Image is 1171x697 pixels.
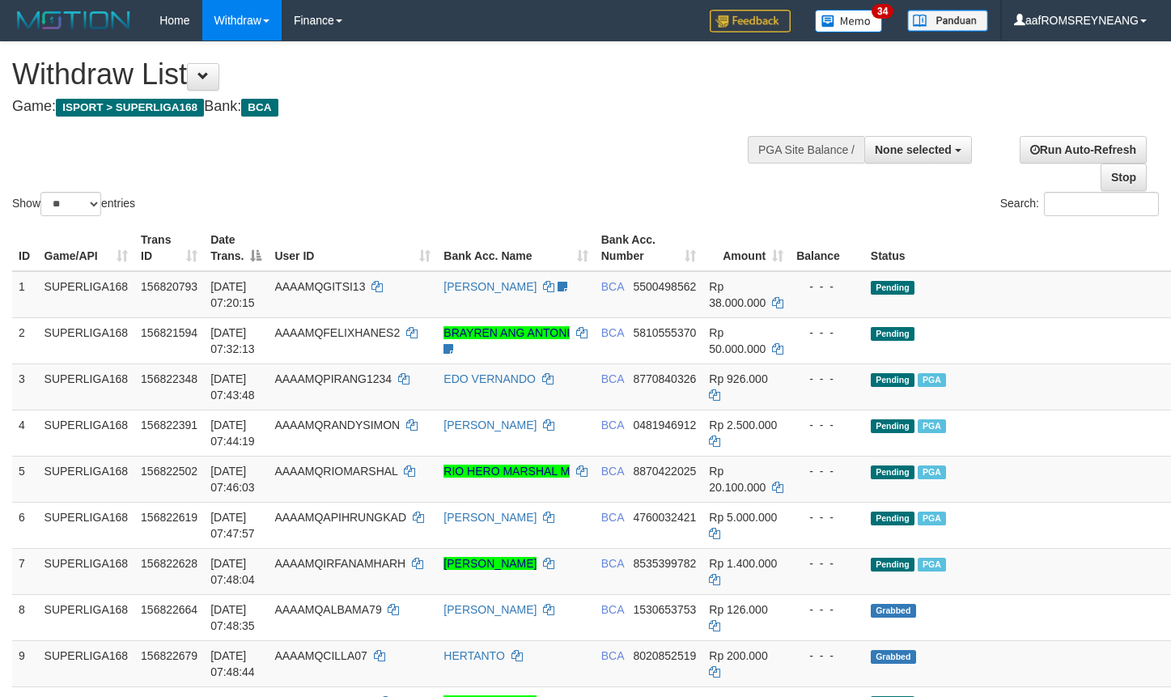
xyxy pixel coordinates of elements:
td: 5 [12,456,38,502]
span: [DATE] 07:48:35 [210,603,255,632]
span: BCA [601,465,624,478]
span: AAAAMQFELIXHANES2 [274,326,400,339]
div: - - - [796,555,858,572]
div: - - - [796,278,858,295]
div: - - - [796,648,858,664]
a: [PERSON_NAME] [443,280,537,293]
a: RIO HERO MARSHAL M [443,465,570,478]
span: AAAAMQALBAMA79 [274,603,381,616]
span: 156822502 [141,465,197,478]
th: Date Trans.: activate to sort column descending [204,225,268,271]
td: SUPERLIGA168 [38,640,135,686]
span: Copy 8020852519 to clipboard [633,649,696,662]
th: User ID: activate to sort column ascending [268,225,437,271]
div: - - - [796,371,858,387]
span: Marked by aafnonsreyleab [918,373,946,387]
span: Marked by aafnonsreyleab [918,419,946,433]
span: BCA [601,372,624,385]
span: [DATE] 07:47:57 [210,511,255,540]
span: Copy 1530653753 to clipboard [633,603,696,616]
span: Pending [871,373,914,387]
span: Copy 5500498562 to clipboard [633,280,696,293]
span: 156821594 [141,326,197,339]
span: Rp 926.000 [709,372,767,385]
span: BCA [601,280,624,293]
th: Amount: activate to sort column ascending [702,225,790,271]
div: PGA Site Balance / [748,136,864,164]
span: Rp 1.400.000 [709,557,777,570]
span: [DATE] 07:44:19 [210,419,255,448]
td: 7 [12,548,38,594]
span: Copy 8535399782 to clipboard [633,557,696,570]
button: None selected [864,136,972,164]
span: AAAAMQCILLA07 [274,649,367,662]
label: Search: [1000,192,1159,216]
img: Feedback.jpg [710,10,791,32]
span: Rp 5.000.000 [709,511,777,524]
span: BCA [601,557,624,570]
span: Pending [871,281,914,295]
div: - - - [796,463,858,479]
span: AAAAMQPIRANG1234 [274,372,392,385]
td: 3 [12,363,38,410]
td: SUPERLIGA168 [38,317,135,363]
span: AAAAMQIRFANAMHARH [274,557,405,570]
span: Grabbed [871,604,916,618]
span: Copy 4760032421 to clipboard [633,511,696,524]
span: [DATE] 07:43:48 [210,372,255,402]
div: - - - [796,417,858,433]
span: None selected [875,143,952,156]
a: Run Auto-Refresh [1020,136,1147,164]
input: Search: [1044,192,1159,216]
span: BCA [601,603,624,616]
span: Rp 20.100.000 [709,465,766,494]
td: SUPERLIGA168 [38,502,135,548]
span: [DATE] 07:48:44 [210,649,255,678]
td: 9 [12,640,38,686]
td: SUPERLIGA168 [38,594,135,640]
span: ISPORT > SUPERLIGA168 [56,99,204,117]
div: - - - [796,601,858,618]
div: - - - [796,509,858,525]
td: SUPERLIGA168 [38,410,135,456]
span: [DATE] 07:32:13 [210,326,255,355]
span: Copy 5810555370 to clipboard [633,326,696,339]
a: HERTANTO [443,649,504,662]
span: Copy 8870422025 to clipboard [633,465,696,478]
img: panduan.png [907,10,988,32]
h4: Game: Bank: [12,99,765,115]
span: 156822619 [141,511,197,524]
td: SUPERLIGA168 [38,548,135,594]
span: [DATE] 07:20:15 [210,280,255,309]
span: Rp 126.000 [709,603,767,616]
span: BCA [601,326,624,339]
span: Grabbed [871,650,916,664]
th: ID [12,225,38,271]
td: 1 [12,271,38,318]
th: Trans ID: activate to sort column ascending [134,225,204,271]
select: Showentries [40,192,101,216]
span: 156822664 [141,603,197,616]
span: Pending [871,512,914,525]
td: 2 [12,317,38,363]
span: Rp 200.000 [709,649,767,662]
a: [PERSON_NAME] [443,557,537,570]
span: Rp 50.000.000 [709,326,766,355]
span: Rp 38.000.000 [709,280,766,309]
span: Pending [871,419,914,433]
th: Bank Acc. Number: activate to sort column ascending [595,225,703,271]
a: [PERSON_NAME] [443,419,537,431]
th: Balance [790,225,864,271]
span: Marked by aafnonsreyleab [918,558,946,572]
span: Marked by aafnonsreyleab [918,512,946,525]
a: [PERSON_NAME] [443,603,537,616]
td: SUPERLIGA168 [38,456,135,502]
a: BRAYREN ANG ANTONI [443,326,570,339]
h1: Withdraw List [12,58,765,91]
a: Stop [1101,164,1147,191]
span: BCA [601,419,624,431]
span: 156822391 [141,419,197,431]
span: 156820793 [141,280,197,293]
span: AAAAMQAPIHRUNGKAD [274,511,406,524]
td: 4 [12,410,38,456]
